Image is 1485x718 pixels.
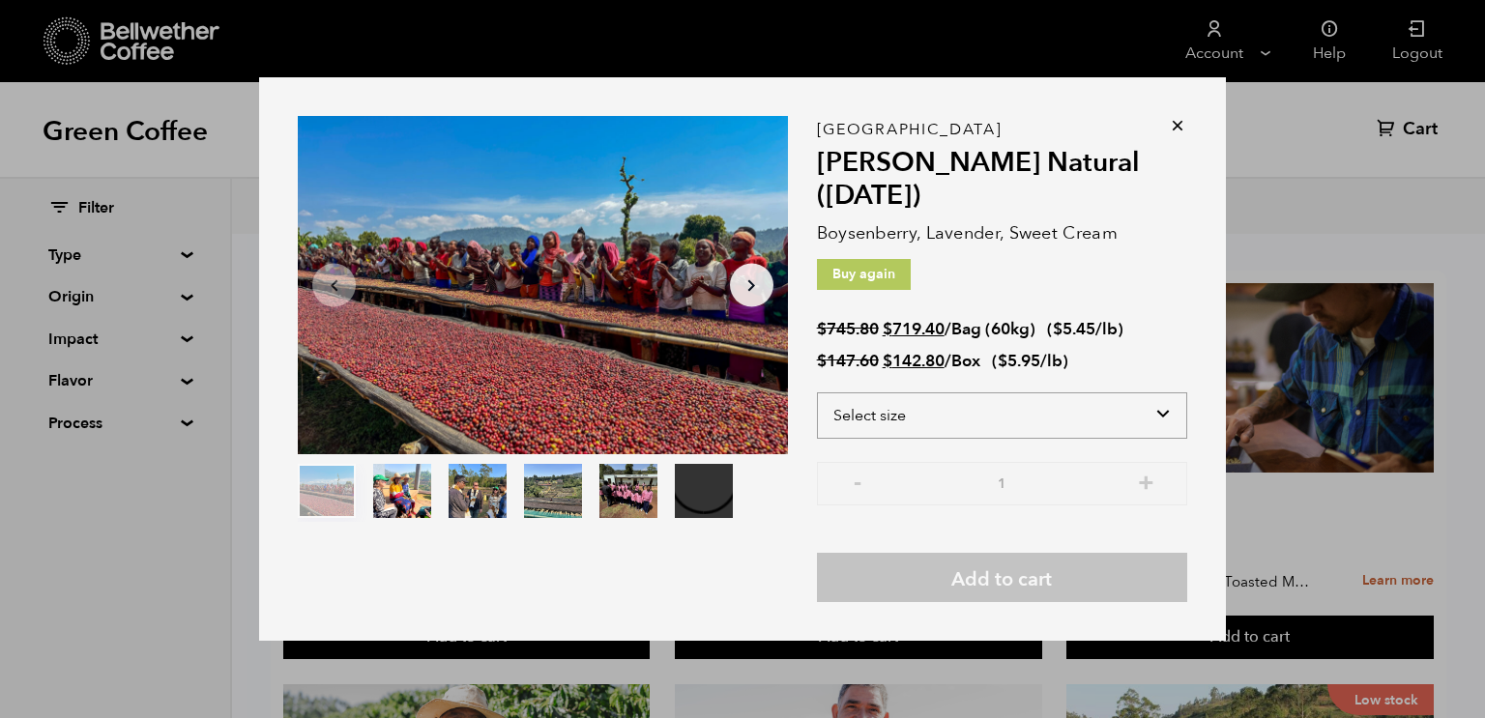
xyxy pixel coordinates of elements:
[817,350,827,372] span: $
[817,147,1187,212] h2: [PERSON_NAME] Natural ([DATE])
[817,318,879,340] bdi: 745.80
[945,350,951,372] span: /
[817,350,879,372] bdi: 147.60
[883,350,945,372] bdi: 142.80
[1047,318,1123,340] span: ( )
[1053,318,1063,340] span: $
[951,350,980,372] span: Box
[883,318,945,340] bdi: 719.40
[945,318,951,340] span: /
[817,259,911,290] p: Buy again
[817,553,1187,602] button: Add to cart
[817,318,827,340] span: $
[817,220,1187,246] p: Boysenberry, Lavender, Sweet Cream
[1134,472,1158,491] button: +
[883,350,892,372] span: $
[675,464,733,518] video: Your browser does not support the video tag.
[998,350,1007,372] span: $
[883,318,892,340] span: $
[1053,318,1095,340] bdi: 5.45
[951,318,1035,340] span: Bag (60kg)
[846,472,870,491] button: -
[1040,350,1063,372] span: /lb
[1095,318,1118,340] span: /lb
[992,350,1068,372] span: ( )
[998,350,1040,372] bdi: 5.95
